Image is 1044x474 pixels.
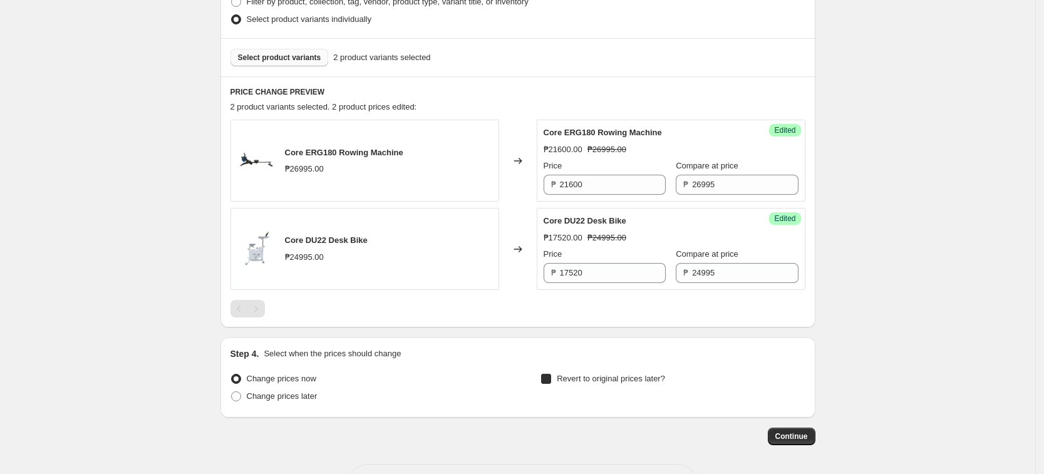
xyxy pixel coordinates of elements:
[285,148,403,157] span: Core ERG180 Rowing Machine
[774,125,795,135] span: Edited
[230,87,805,97] h6: PRICE CHANGE PREVIEW
[557,374,665,383] span: Revert to original prices later?
[247,14,371,24] span: Select product variants individually
[230,102,417,111] span: 2 product variants selected. 2 product prices edited:
[544,232,582,244] div: ₱17520.00
[333,51,430,64] span: 2 product variants selected
[683,180,688,189] span: ₱
[551,268,556,277] span: ₱
[237,142,275,180] img: CoreRow3_80x.jpg
[551,180,556,189] span: ₱
[285,235,368,245] span: Core DU22 Desk Bike
[587,143,626,156] strike: ₱26995.00
[544,216,626,225] span: Core DU22 Desk Bike
[285,251,324,264] div: ₱24995.00
[247,374,316,383] span: Change prices now
[230,300,265,317] nav: Pagination
[775,431,808,441] span: Continue
[683,268,688,277] span: ₱
[264,348,401,360] p: Select when the prices should change
[676,249,738,259] span: Compare at price
[237,230,275,268] img: CoreBike5_970430b5-2541-4304-8830-48072c18f03e_80x.jpg
[774,214,795,224] span: Edited
[544,249,562,259] span: Price
[238,53,321,63] span: Select product variants
[230,49,329,66] button: Select product variants
[676,161,738,170] span: Compare at price
[230,348,259,360] h2: Step 4.
[247,391,318,401] span: Change prices later
[285,163,324,175] div: ₱26995.00
[544,161,562,170] span: Price
[544,143,582,156] div: ₱21600.00
[544,128,662,137] span: Core ERG180 Rowing Machine
[768,428,815,445] button: Continue
[587,232,626,244] strike: ₱24995.00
